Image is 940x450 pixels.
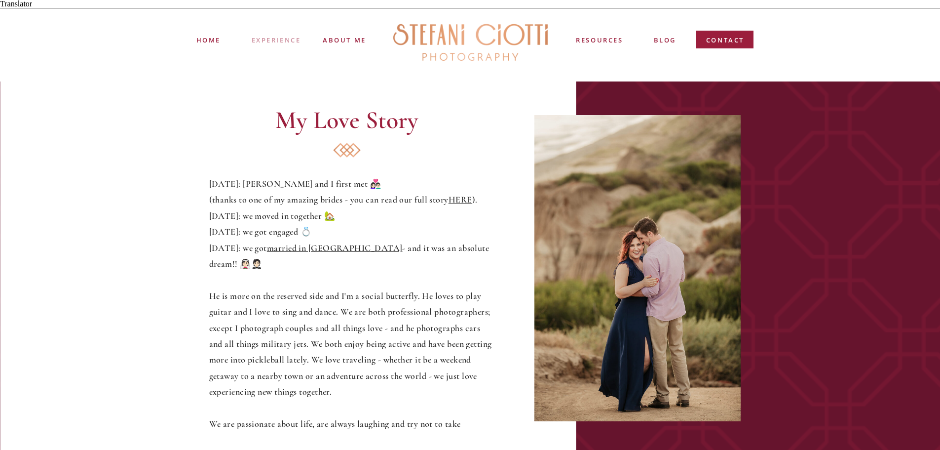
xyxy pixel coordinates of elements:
a: Home [196,35,220,44]
a: married in [GEOGRAPHIC_DATA] [267,243,403,253]
a: ABOUT ME [322,35,367,44]
a: blog [654,35,676,46]
h2: My Love Story [211,108,483,139]
a: contact [706,35,745,49]
a: experience [252,35,301,43]
a: resources [575,35,624,46]
a: HERE [449,194,472,205]
p: [DATE]: [PERSON_NAME] and I first met 👩🏻‍❤️‍👨🏻 (thanks to one of my amazing brides - you can read... [209,176,495,429]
